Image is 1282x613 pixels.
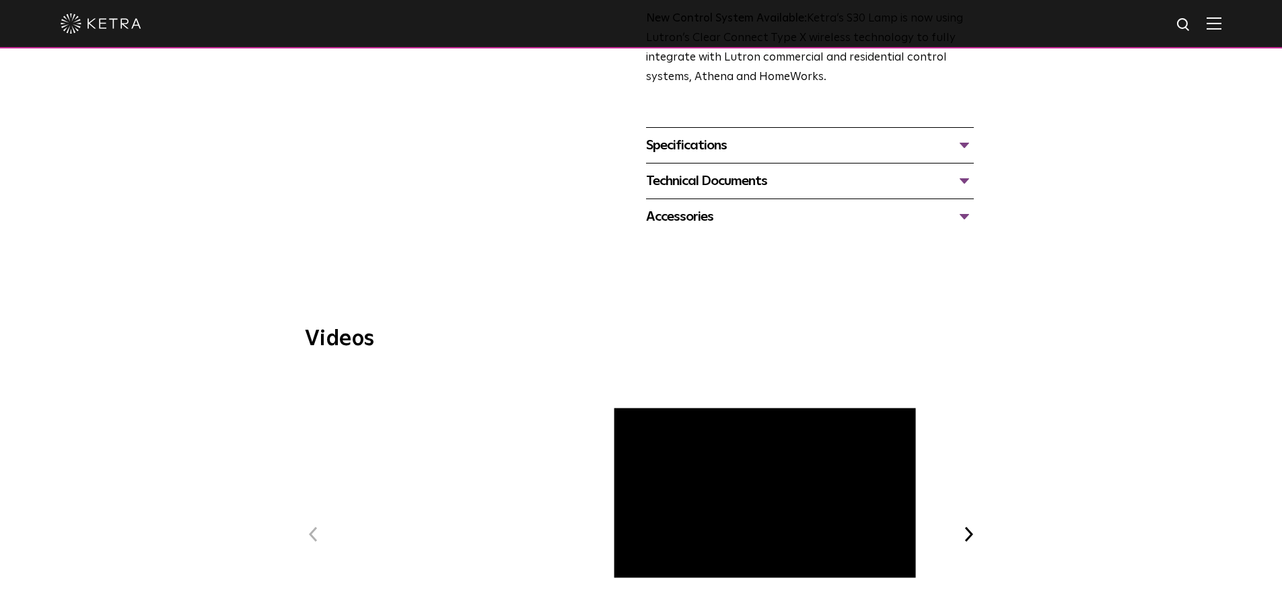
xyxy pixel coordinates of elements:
button: Previous [305,526,322,543]
button: Next [960,526,978,543]
div: Specifications [646,135,974,156]
h3: Videos [305,328,978,350]
img: Hamburger%20Nav.svg [1207,17,1221,30]
div: Accessories [646,206,974,227]
img: ketra-logo-2019-white [61,13,141,34]
img: search icon [1176,17,1192,34]
div: Technical Documents [646,170,974,192]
